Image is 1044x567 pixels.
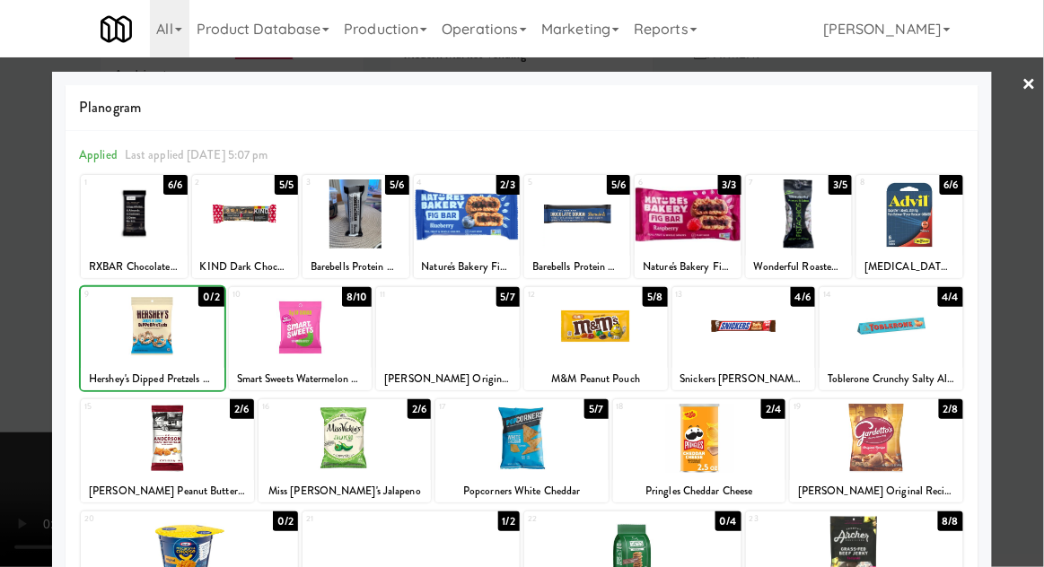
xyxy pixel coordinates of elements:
div: Miss [PERSON_NAME]'s Jalapeno [259,480,432,502]
div: 108/10Smart Sweets Watermelon Bites [229,287,373,390]
div: 20 [84,511,189,527]
div: 13 [676,287,744,302]
div: Nature's Bakery Fig Bar - Raspberry [635,256,741,278]
div: Nature's Bakery Fig Bar - Blueberry [414,256,520,278]
div: 9 [84,287,153,302]
div: 192/8[PERSON_NAME] Original Recipe Snack Mix [790,399,963,502]
div: 7 [750,175,799,190]
div: Barebells Protein Chocolate Dough [527,256,627,278]
div: 5/6 [385,175,408,195]
div: 115/7[PERSON_NAME] Original Peg Bag [376,287,520,390]
div: 23 [750,511,855,527]
div: 18 [617,399,699,414]
div: 2 [196,175,245,190]
div: Toblerone Crunchy Salty Almond [822,368,961,390]
div: 162/6Miss [PERSON_NAME]'s Jalapeno [259,399,432,502]
div: 5/5 [275,175,298,195]
div: Miss [PERSON_NAME]'s Jalapeno [261,480,429,502]
div: 22 [528,511,633,527]
div: [PERSON_NAME] Peanut Butter Filled Pretzel [83,480,251,502]
div: 1/2 [498,511,520,531]
div: [MEDICAL_DATA] Regular 6ct [856,256,962,278]
a: × [1022,57,1037,113]
div: RXBAR Chocolate Sea Salt Protein Bar [81,256,187,278]
div: 2/6 [408,399,431,419]
div: 42/3Nature's Bakery Fig Bar - Blueberry [414,175,520,278]
div: Popcorners White Cheddar [435,480,609,502]
div: Toblerone Crunchy Salty Almond [820,368,963,390]
div: Wonderful Roasted & Salted Pistachios [749,256,849,278]
div: 5 [528,175,577,190]
div: 8/10 [342,287,372,307]
div: 134/6Snickers [PERSON_NAME] Size [672,287,816,390]
div: Nature's Bakery Fig Bar - Raspberry [637,256,738,278]
div: 2/8 [939,399,963,419]
div: 5/8 [643,287,667,307]
div: 73/5Wonderful Roasted & Salted Pistachios [746,175,852,278]
div: 16 [262,399,345,414]
div: [PERSON_NAME] Peanut Butter Filled Pretzel [81,480,254,502]
div: RXBAR Chocolate Sea Salt Protein Bar [83,256,184,278]
div: Nature's Bakery Fig Bar - Blueberry [417,256,517,278]
div: 5/7 [496,287,520,307]
div: KIND Dark Chocolate Cherry Cashew [192,256,298,278]
div: 4/4 [938,287,963,307]
div: M&M Peanut Pouch [527,368,665,390]
div: 4/6 [791,287,815,307]
div: 144/4Toblerone Crunchy Salty Almond [820,287,963,390]
div: 8/8 [938,511,963,531]
div: Pringles Cheddar Cheese [616,480,784,502]
div: Pringles Cheddar Cheese [613,480,786,502]
div: 0/4 [715,511,741,531]
div: Barebells Protein Chocolate Dough [524,256,630,278]
div: 15 [84,399,167,414]
div: 152/6[PERSON_NAME] Peanut Butter Filled Pretzel [81,399,254,502]
div: 25/5KIND Dark Chocolate Cherry Cashew [192,175,298,278]
span: Last applied [DATE] 5:07 pm [125,146,268,163]
img: Micromart [101,13,132,45]
div: 6/6 [163,175,187,195]
div: 3/3 [718,175,741,195]
div: 125/8M&M Peanut Pouch [524,287,668,390]
div: 55/6Barebells Protein Chocolate Dough [524,175,630,278]
div: [PERSON_NAME] Original Recipe Snack Mix [793,480,961,502]
div: 35/6Barebells Protein Cookie & Cream [303,175,408,278]
div: Barebells Protein Cookie & Cream [303,256,408,278]
div: [MEDICAL_DATA] Regular 6ct [859,256,960,278]
div: Barebells Protein Cookie & Cream [305,256,406,278]
div: 8 [860,175,909,190]
div: 21 [306,511,411,527]
div: Smart Sweets Watermelon Bites [232,368,370,390]
div: 12 [528,287,596,302]
div: 3/5 [829,175,852,195]
div: 2/6 [230,399,253,419]
div: 19 [794,399,876,414]
div: Snickers [PERSON_NAME] Size [672,368,816,390]
div: 1 [84,175,134,190]
div: 175/7Popcorners White Cheddar [435,399,609,502]
div: [PERSON_NAME] Original Peg Bag [376,368,520,390]
div: 63/3Nature's Bakery Fig Bar - Raspberry [635,175,741,278]
div: KIND Dark Chocolate Cherry Cashew [195,256,295,278]
div: Wonderful Roasted & Salted Pistachios [746,256,852,278]
div: 16/6RXBAR Chocolate Sea Salt Protein Bar [81,175,187,278]
div: 5/7 [584,399,608,419]
div: [PERSON_NAME] Original Peg Bag [379,368,517,390]
div: 90/2Hershey's Dipped Pretzels Cookies N Creme [81,287,224,390]
div: Hershey's Dipped Pretzels Cookies N Creme [81,368,224,390]
div: M&M Peanut Pouch [524,368,668,390]
div: 86/6[MEDICAL_DATA] Regular 6ct [856,175,962,278]
div: Snickers [PERSON_NAME] Size [675,368,813,390]
div: 4 [417,175,467,190]
div: 17 [439,399,522,414]
div: 182/4Pringles Cheddar Cheese [613,399,786,502]
div: 2/3 [496,175,520,195]
div: 3 [306,175,355,190]
div: 5/6 [607,175,630,195]
div: Popcorners White Cheddar [438,480,606,502]
span: Planogram [79,94,965,121]
span: Applied [79,146,118,163]
div: 14 [823,287,891,302]
div: 11 [380,287,448,302]
div: [PERSON_NAME] Original Recipe Snack Mix [790,480,963,502]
